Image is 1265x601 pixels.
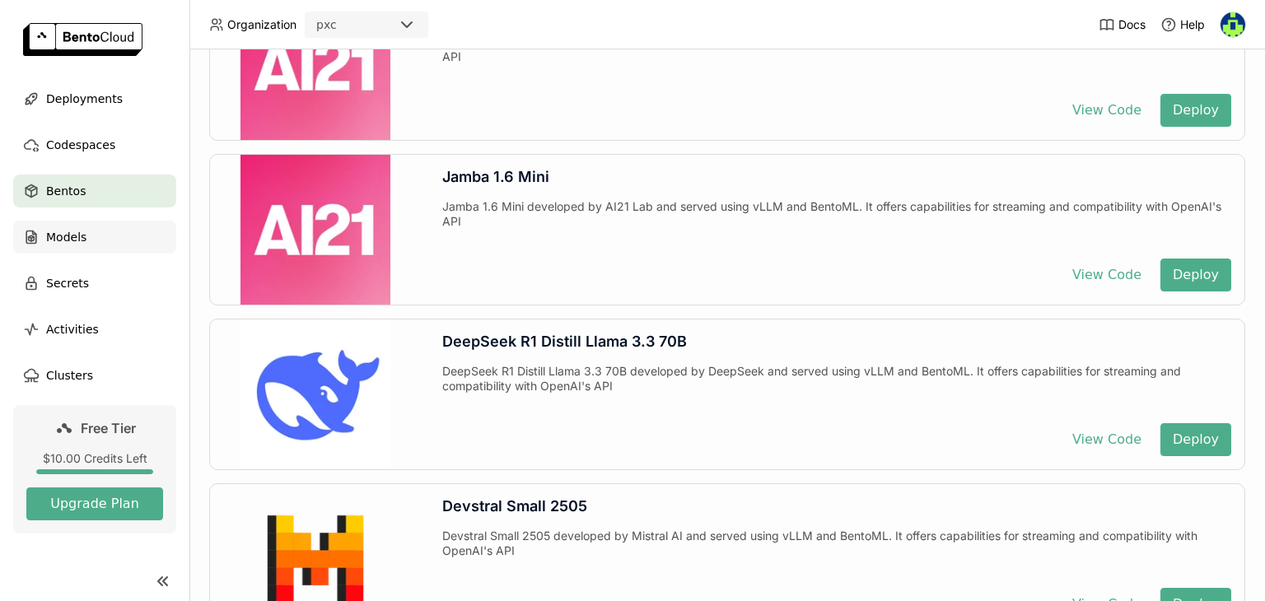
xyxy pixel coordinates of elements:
div: DeepSeek R1 Distill Llama 3.3 70B developed by DeepSeek and served using vLLM and BentoML. It off... [442,364,1231,410]
input: Selected pxc. [338,17,340,34]
button: Deploy [1160,423,1231,456]
a: Activities [13,313,176,346]
span: Clusters [46,366,93,385]
span: Free Tier [81,420,136,436]
span: Activities [46,319,99,339]
span: Codespaces [46,135,115,155]
a: Secrets [13,267,176,300]
button: Deploy [1160,94,1231,127]
button: View Code [1060,423,1154,456]
button: View Code [1060,259,1154,291]
a: Free Tier$10.00 Credits LeftUpgrade Plan [13,405,176,533]
div: pxc [316,16,337,33]
div: Help [1160,16,1205,33]
img: DeepSeek R1 Distill Llama 3.3 70B [240,319,390,469]
a: Codespaces [13,128,176,161]
button: Upgrade Plan [26,487,163,520]
div: DeepSeek R1 Distill Llama 3.3 70B [442,333,1231,351]
div: Jamba 1.6 Large developed by AI21 Lab and served using vLLM and BentoML. It offers capabilities f... [442,35,1231,81]
a: Deployments [13,82,176,115]
span: Secrets [46,273,89,293]
span: Bentos [46,181,86,201]
span: Organization [227,17,296,32]
img: Pawan Sharma [1221,12,1245,37]
img: Jamba 1.6 Mini [240,155,390,305]
span: Help [1180,17,1205,32]
span: Docs [1118,17,1146,32]
img: logo [23,23,142,56]
div: Devstral Small 2505 developed by Mistral AI and served using vLLM and BentoML. It offers capabili... [442,529,1231,575]
a: Models [13,221,176,254]
a: Docs [1099,16,1146,33]
div: $10.00 Credits Left [26,451,163,466]
div: Jamba 1.6 Mini [442,168,1231,186]
button: Deploy [1160,259,1231,291]
div: Devstral Small 2505 [442,497,1231,515]
span: Deployments [46,89,123,109]
a: Bentos [13,175,176,207]
button: View Code [1060,94,1154,127]
span: Models [46,227,86,247]
a: Clusters [13,359,176,392]
div: Jamba 1.6 Mini developed by AI21 Lab and served using vLLM and BentoML. It offers capabilities fo... [442,199,1231,245]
